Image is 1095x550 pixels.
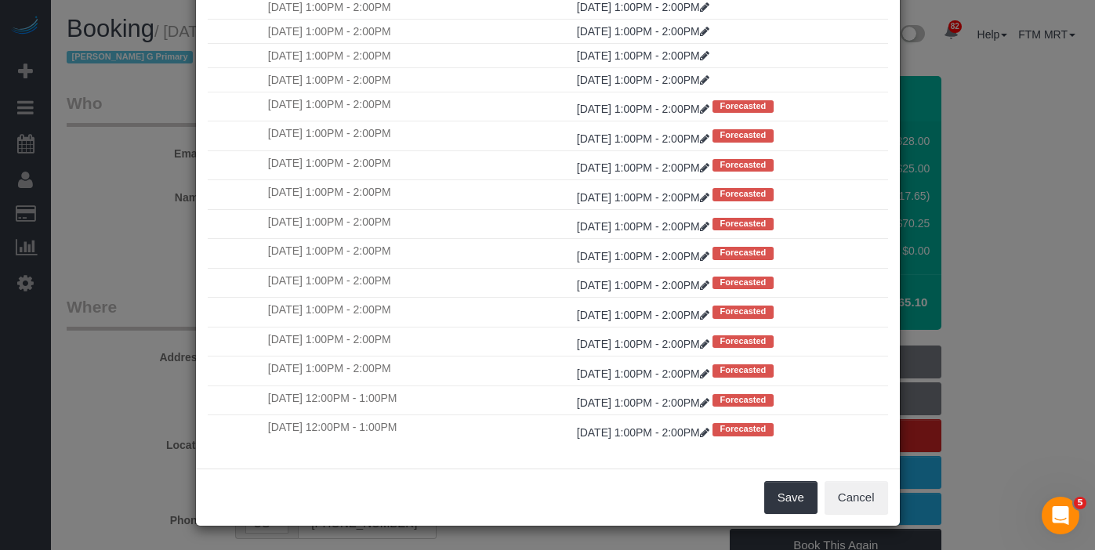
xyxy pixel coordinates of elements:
span: Forecasted [712,423,774,436]
span: Forecasted [712,129,774,142]
a: [DATE] 1:00PM - 2:00PM [577,191,712,204]
td: [DATE] 1:00PM - 2:00PM [264,209,573,238]
td: [DATE] 1:00PM - 2:00PM [264,298,573,327]
iframe: Intercom live chat [1042,497,1079,534]
td: [DATE] 1:00PM - 2:00PM [264,239,573,268]
td: [DATE] 1:00PM - 2:00PM [264,67,573,92]
td: [DATE] 1:00PM - 2:00PM [264,180,573,209]
span: Forecasted [712,335,774,348]
td: [DATE] 12:00PM - 1:00PM [264,415,573,444]
span: Forecasted [712,100,774,113]
span: Forecasted [712,188,774,201]
a: [DATE] 1:00PM - 2:00PM [577,132,712,145]
a: [DATE] 1:00PM - 2:00PM [577,220,712,233]
td: [DATE] 1:00PM - 2:00PM [264,327,573,356]
td: [DATE] 12:00PM - 1:00PM [264,385,573,414]
span: 5 [1074,497,1086,509]
td: [DATE] 1:00PM - 2:00PM [264,19,573,43]
a: [DATE] 1:00PM - 2:00PM [577,367,712,380]
button: Save [764,481,818,514]
button: Cancel [825,481,888,514]
a: [DATE] 1:00PM - 2:00PM [577,161,712,174]
a: [DATE] 1:00PM - 2:00PM [577,103,712,115]
span: Forecasted [712,306,774,318]
span: Forecasted [712,247,774,259]
a: [DATE] 1:00PM - 2:00PM [577,74,709,86]
td: [DATE] 1:00PM - 2:00PM [264,43,573,67]
td: [DATE] 1:00PM - 2:00PM [264,268,573,297]
span: Forecasted [712,277,774,289]
span: Forecasted [712,394,774,407]
a: [DATE] 1:00PM - 2:00PM [577,338,712,350]
span: Forecasted [712,218,774,230]
a: [DATE] 1:00PM - 2:00PM [577,279,712,291]
td: [DATE] 1:00PM - 2:00PM [264,92,573,121]
td: [DATE] 1:00PM - 2:00PM [264,121,573,150]
span: Forecasted [712,159,774,172]
a: [DATE] 1:00PM - 2:00PM [577,25,709,38]
span: Forecasted [712,364,774,377]
td: [DATE] 1:00PM - 2:00PM [264,356,573,385]
a: [DATE] 1:00PM - 2:00PM [577,426,712,439]
a: [DATE] 1:00PM - 2:00PM [577,49,709,62]
a: [DATE] 1:00PM - 2:00PM [577,309,712,321]
a: [DATE] 1:00PM - 2:00PM [577,396,712,409]
a: [DATE] 1:00PM - 2:00PM [577,1,709,13]
td: [DATE] 1:00PM - 2:00PM [264,150,573,179]
a: [DATE] 1:00PM - 2:00PM [577,250,712,262]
